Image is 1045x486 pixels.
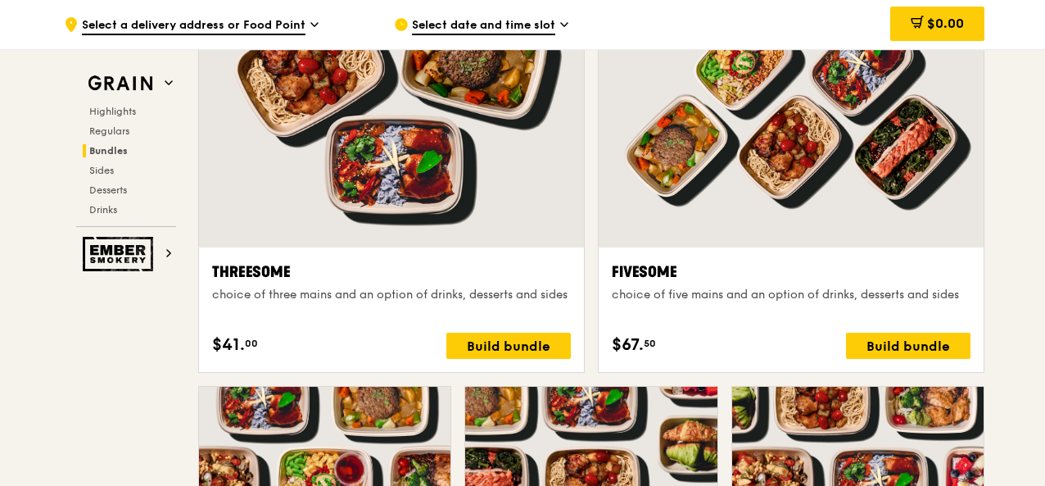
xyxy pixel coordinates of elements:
span: Drinks [89,204,117,216]
span: 00 [245,337,258,350]
span: Sides [89,165,114,176]
span: $0.00 [927,16,964,31]
span: Regulars [89,125,129,137]
span: Desserts [89,184,127,196]
div: Build bundle [446,333,571,359]
img: Ember Smokery web logo [83,237,158,271]
div: Fivesome [612,261,970,284]
span: Select date and time slot [412,17,555,35]
span: Bundles [89,145,128,157]
span: $67. [612,333,644,357]
div: choice of five mains and an option of drinks, desserts and sides [612,287,970,303]
div: choice of three mains and an option of drinks, desserts and sides [212,287,571,303]
div: Build bundle [846,333,970,359]
span: Select a delivery address or Food Point [82,17,305,35]
span: $41. [212,333,245,357]
span: Highlights [89,106,136,117]
span: 50 [644,337,656,350]
div: Threesome [212,261,571,284]
img: Grain web logo [83,69,158,98]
